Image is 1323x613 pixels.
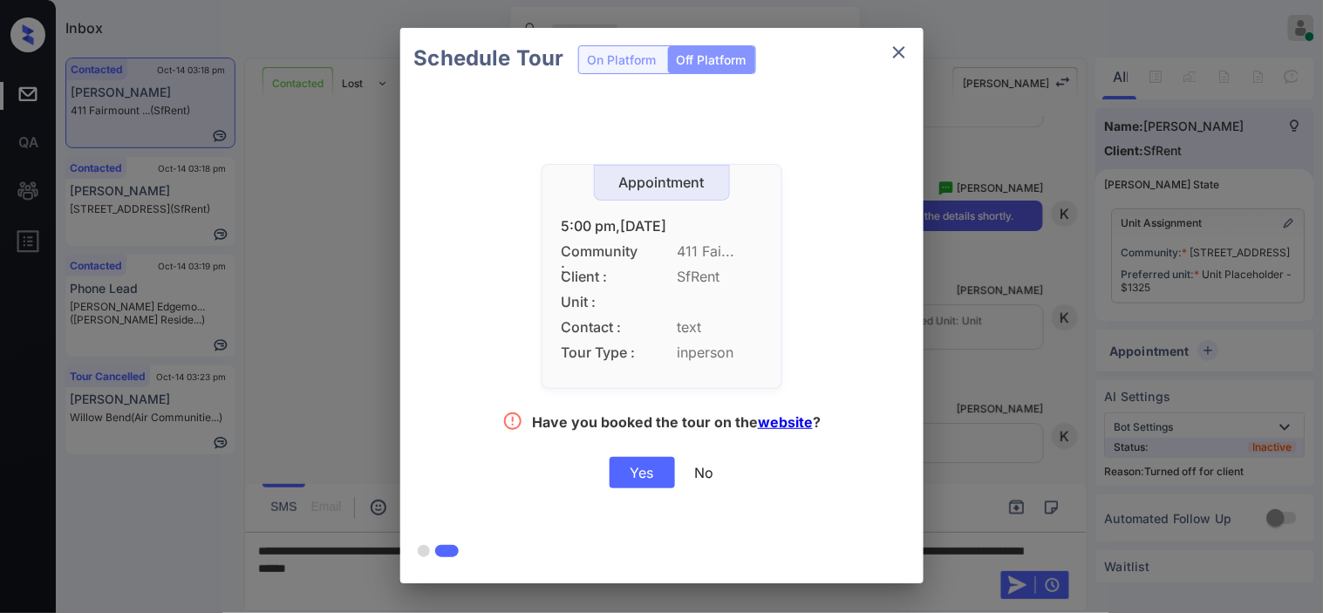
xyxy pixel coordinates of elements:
[678,269,762,285] span: SfRent
[562,218,762,235] div: 5:00 pm,[DATE]
[562,269,640,285] span: Client :
[532,413,821,435] div: Have you booked the tour on the ?
[595,174,729,191] div: Appointment
[610,457,675,488] div: Yes
[882,35,917,70] button: close
[562,294,640,310] span: Unit :
[758,413,813,431] a: website
[562,319,640,336] span: Contact :
[678,243,762,260] span: 411 Fai...
[678,344,762,361] span: inperson
[562,344,640,361] span: Tour Type :
[695,464,714,481] div: No
[678,319,762,336] span: text
[562,243,640,260] span: Community :
[400,28,578,89] h2: Schedule Tour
